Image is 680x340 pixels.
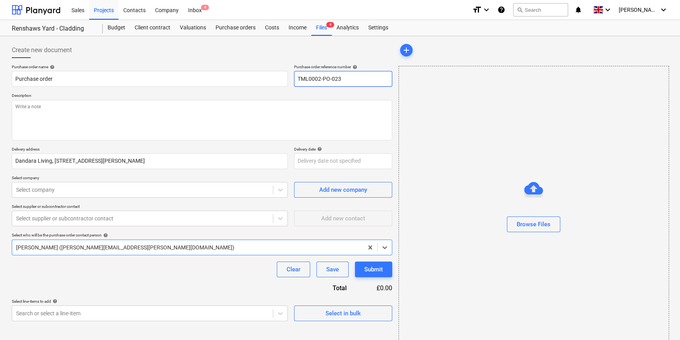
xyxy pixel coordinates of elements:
[48,65,55,69] span: help
[603,5,612,15] i: keyboard_arrow_down
[284,20,311,36] a: Income
[482,5,491,15] i: keyboard_arrow_down
[497,5,505,15] i: Knowledge base
[294,147,392,152] div: Delivery date
[290,284,359,293] div: Total
[12,233,392,238] div: Select who will be the purchase order contact person
[326,22,334,27] span: 4
[12,204,288,211] p: Select supplier or subcontractor contact
[12,147,288,153] p: Delivery address
[294,64,392,69] div: Purchase order reference number
[294,71,392,87] input: Reference number
[325,308,361,318] div: Select in bulk
[12,45,72,55] span: Create new document
[260,20,284,36] a: Costs
[513,3,568,16] button: Search
[201,5,209,10] span: 4
[277,262,310,277] button: Clear
[311,20,332,36] a: Files4
[102,233,108,238] span: help
[12,153,288,169] input: Delivery address
[12,175,288,182] p: Select company
[351,65,357,69] span: help
[574,5,582,15] i: notifications
[175,20,211,36] a: Valuations
[402,45,411,55] span: add
[326,264,339,275] div: Save
[359,284,392,293] div: £0.00
[130,20,175,36] a: Client contract
[51,299,57,304] span: help
[311,20,332,36] div: Files
[294,153,392,169] input: Delivery date not specified
[619,7,658,13] span: [PERSON_NAME]
[211,20,260,36] a: Purchase orders
[12,93,392,100] p: Description
[294,182,392,198] button: Add new company
[364,20,393,36] a: Settings
[103,20,130,36] a: Budget
[332,20,364,36] a: Analytics
[641,302,680,340] iframe: Chat Widget
[472,5,482,15] i: format_size
[12,25,93,33] div: Renshaws Yard - Cladding
[319,185,367,195] div: Add new company
[507,216,560,232] button: Browse Files
[517,7,523,13] span: search
[659,5,668,15] i: keyboard_arrow_down
[12,71,288,87] input: Document name
[12,299,288,304] div: Select line-items to add
[355,262,392,277] button: Submit
[287,264,300,275] div: Clear
[294,305,392,321] button: Select in bulk
[12,64,288,69] div: Purchase order name
[517,219,550,229] div: Browse Files
[364,264,383,275] div: Submit
[316,147,322,151] span: help
[316,262,349,277] button: Save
